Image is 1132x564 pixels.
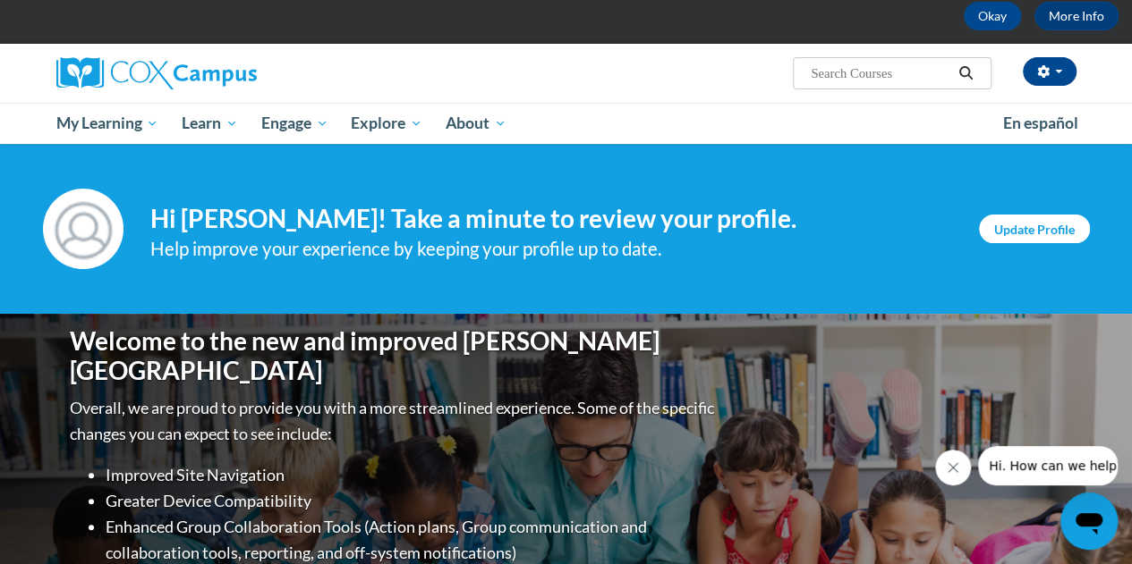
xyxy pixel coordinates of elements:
span: En español [1003,114,1078,132]
a: Update Profile [979,215,1090,243]
iframe: Close message [935,450,971,485]
span: About [446,113,506,134]
a: About [434,103,518,144]
span: Hi. How can we help? [11,13,145,27]
span: Learn [182,113,238,134]
p: Overall, we are proud to provide you with a more streamlined experience. Some of the specific cha... [70,395,719,447]
iframe: Message from company [978,446,1118,485]
h4: Hi [PERSON_NAME]! Take a minute to review your profile. [150,204,952,234]
h1: Welcome to the new and improved [PERSON_NAME][GEOGRAPHIC_DATA] [70,326,719,386]
input: Search Courses [809,63,952,84]
a: Cox Campus [56,57,379,89]
li: Greater Device Compatibility [106,488,719,514]
a: Learn [170,103,250,144]
span: Explore [351,113,422,134]
span: Engage [261,113,328,134]
button: Account Settings [1023,57,1077,86]
iframe: Button to launch messaging window [1060,492,1118,550]
a: My Learning [45,103,171,144]
img: Profile Image [43,189,123,269]
span: My Learning [55,113,158,134]
a: More Info [1034,2,1119,30]
div: Main menu [43,103,1090,144]
div: Help improve your experience by keeping your profile up to date. [150,234,952,264]
a: En español [992,105,1090,142]
img: Cox Campus [56,57,257,89]
a: Explore [339,103,434,144]
button: Search [952,63,979,84]
button: Okay [964,2,1021,30]
li: Improved Site Navigation [106,462,719,488]
a: Engage [250,103,340,144]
